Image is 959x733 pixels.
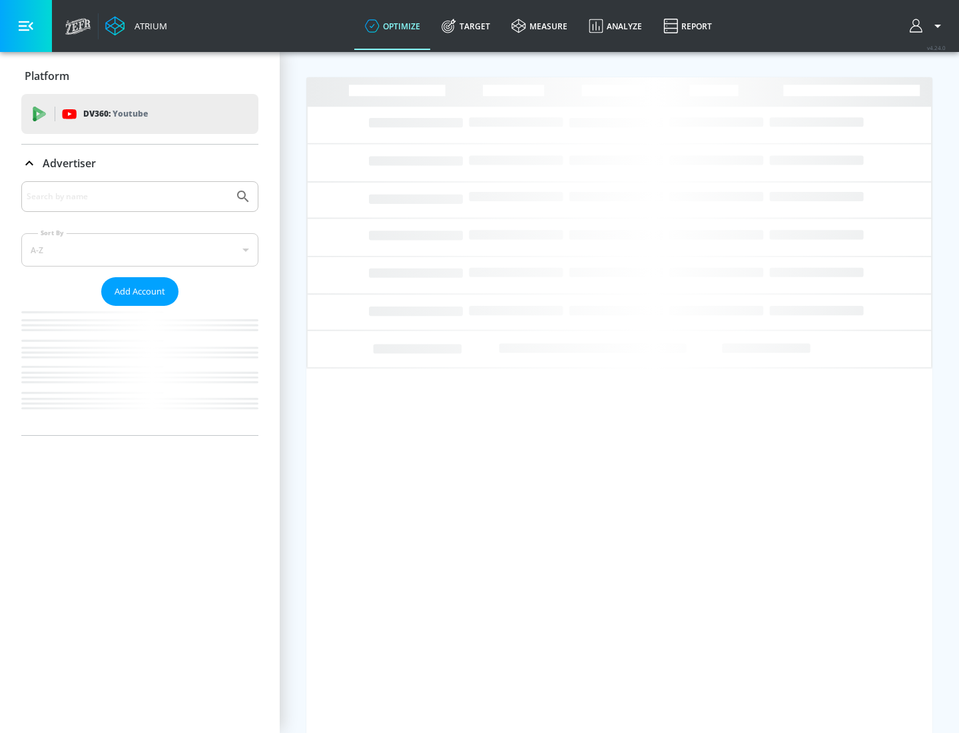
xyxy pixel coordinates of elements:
a: Target [431,2,501,50]
p: Advertiser [43,156,96,171]
a: measure [501,2,578,50]
a: Analyze [578,2,653,50]
a: Report [653,2,723,50]
p: Platform [25,69,69,83]
button: Add Account [101,277,178,306]
div: Atrium [129,20,167,32]
p: DV360: [83,107,148,121]
div: DV360: Youtube [21,94,258,134]
span: Add Account [115,284,165,299]
p: Youtube [113,107,148,121]
div: Platform [21,57,258,95]
span: v 4.24.0 [927,44,946,51]
input: Search by name [27,188,228,205]
nav: list of Advertiser [21,306,258,435]
div: Advertiser [21,181,258,435]
a: Atrium [105,16,167,36]
label: Sort By [38,229,67,237]
div: A-Z [21,233,258,267]
div: Advertiser [21,145,258,182]
a: optimize [354,2,431,50]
